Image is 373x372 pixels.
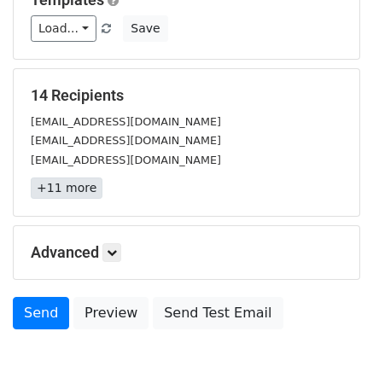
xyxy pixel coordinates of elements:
a: Preview [73,297,149,329]
a: +11 more [31,177,102,199]
a: Send Test Email [153,297,283,329]
iframe: Chat Widget [288,290,373,372]
small: [EMAIL_ADDRESS][DOMAIN_NAME] [31,154,221,166]
small: [EMAIL_ADDRESS][DOMAIN_NAME] [31,134,221,147]
small: [EMAIL_ADDRESS][DOMAIN_NAME] [31,115,221,128]
h5: 14 Recipients [31,86,342,105]
a: Load... [31,15,96,42]
button: Save [123,15,167,42]
a: Send [13,297,69,329]
h5: Advanced [31,243,342,262]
